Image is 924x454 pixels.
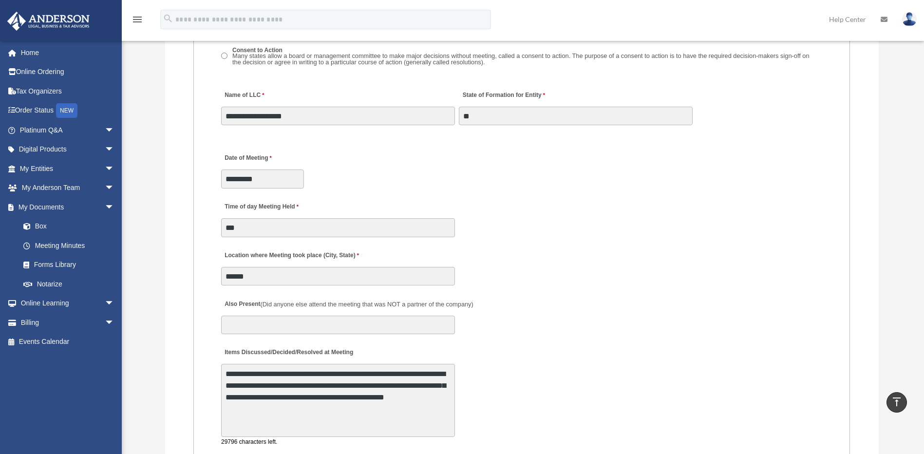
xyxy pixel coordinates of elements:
[221,201,314,214] label: Time of day Meeting Held
[105,294,124,314] span: arrow_drop_down
[7,81,129,101] a: Tax Organizers
[105,159,124,179] span: arrow_drop_down
[4,12,93,31] img: Anderson Advisors Platinum Portal
[56,103,77,118] div: NEW
[14,274,129,294] a: Notarize
[132,14,143,25] i: menu
[14,255,129,275] a: Forms Library
[105,120,124,140] span: arrow_drop_down
[132,17,143,25] a: menu
[7,159,129,178] a: My Entitiesarrow_drop_down
[7,313,129,332] a: Billingarrow_drop_down
[105,178,124,198] span: arrow_drop_down
[221,89,266,102] label: Name of LLC
[105,197,124,217] span: arrow_drop_down
[105,313,124,333] span: arrow_drop_down
[221,437,455,447] div: 29796 characters left.
[886,392,907,413] a: vertical_align_top
[7,197,129,217] a: My Documentsarrow_drop_down
[105,140,124,160] span: arrow_drop_down
[7,294,129,313] a: Online Learningarrow_drop_down
[7,332,129,352] a: Events Calendar
[902,12,917,26] img: User Pic
[221,346,356,359] label: Items Discussed/Decided/Resolved at Meeting
[163,13,173,24] i: search
[14,217,129,236] a: Box
[14,236,124,255] a: Meeting Minutes
[7,62,129,82] a: Online Ordering
[7,101,129,121] a: Order StatusNEW
[261,301,473,308] span: (Did anyone else attend the meeting that was NOT a partner of the company)
[7,140,129,159] a: Digital Productsarrow_drop_down
[232,52,810,66] span: Many states allow a board or management committee to make major decisions without meeting, called...
[459,89,547,102] label: State of Formation for Entity
[891,396,903,408] i: vertical_align_top
[221,152,314,165] label: Date of Meeting
[7,43,129,62] a: Home
[221,298,476,311] label: Also Present
[221,249,361,263] label: Location where Meeting took place (City, State)
[7,120,129,140] a: Platinum Q&Aarrow_drop_down
[229,46,823,68] label: Consent to Action
[7,178,129,198] a: My Anderson Teamarrow_drop_down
